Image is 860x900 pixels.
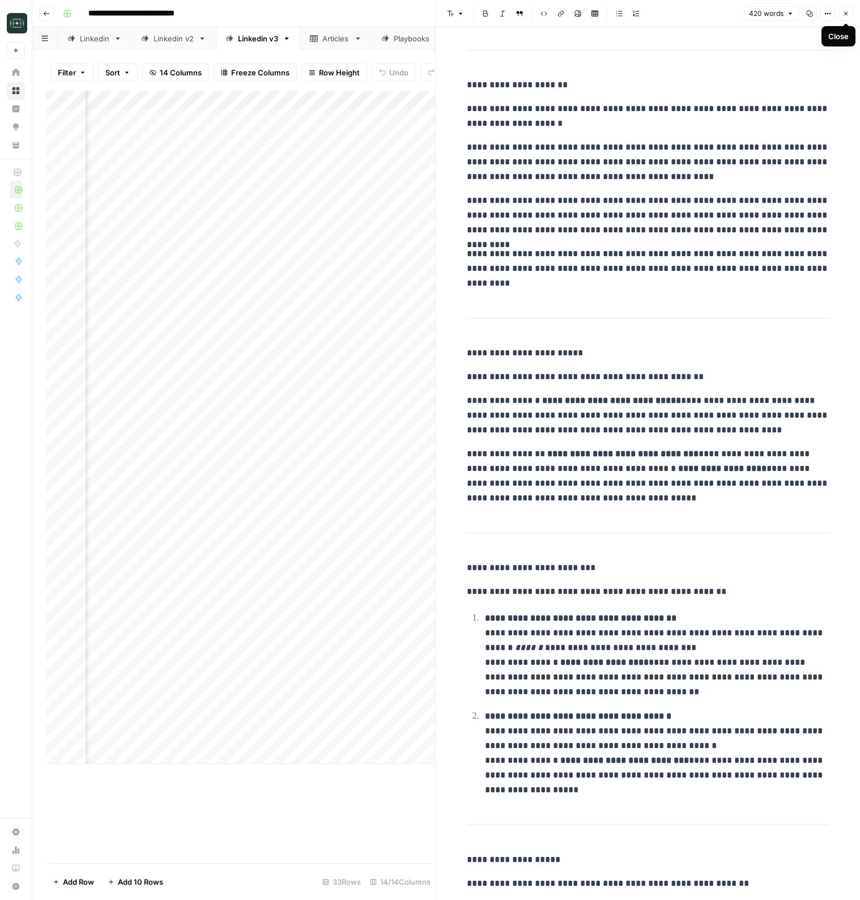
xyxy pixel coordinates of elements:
div: 14/14 Columns [365,873,435,891]
div: Articles [322,33,350,44]
a: Opportunities [7,118,25,136]
a: Your Data [7,136,25,154]
span: 420 words [749,9,784,19]
img: Catalyst Logo [7,13,27,33]
button: Freeze Columns [214,63,297,82]
a: Playbooks [372,27,452,50]
a: Insights [7,100,25,118]
button: Add 10 Rows [101,873,170,891]
button: 420 words [744,6,799,21]
a: Learning Hub [7,859,25,877]
a: Linkedin v3 [216,27,300,50]
div: Playbooks [394,33,430,44]
span: Row Height [319,67,360,78]
a: Articles [300,27,372,50]
button: Filter [50,63,93,82]
a: Settings [7,823,25,841]
span: Add 10 Rows [118,876,163,888]
a: Usage [7,841,25,859]
button: 14 Columns [142,63,209,82]
span: Freeze Columns [231,67,289,78]
button: Sort [98,63,138,82]
span: Sort [105,67,120,78]
div: Linkedin v2 [154,33,194,44]
div: Linkedin v3 [238,33,278,44]
a: Browse [7,82,25,100]
a: Linkedin v2 [131,27,216,50]
a: Linkedin [58,27,131,50]
button: Workspace: Catalyst [7,9,25,37]
span: Filter [58,67,76,78]
a: Home [7,63,25,82]
span: 14 Columns [160,67,202,78]
button: Add Row [46,873,101,891]
div: 33 Rows [318,873,365,891]
span: Undo [389,67,408,78]
button: Help + Support [7,877,25,895]
button: Row Height [301,63,367,82]
span: Add Row [63,876,94,888]
button: Undo [372,63,416,82]
div: Linkedin [80,33,109,44]
div: Close [828,31,849,42]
